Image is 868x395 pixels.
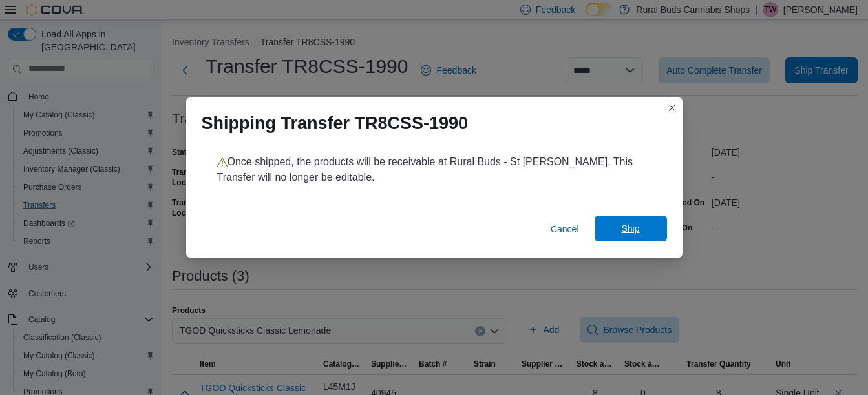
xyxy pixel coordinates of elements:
p: Once shipped, the products will be receivable at Rural Buds - St [PERSON_NAME]. This Transfer wil... [217,154,651,185]
button: Cancel [545,216,584,242]
button: Ship [595,216,667,241]
button: Closes this modal window [664,100,680,116]
h1: Shipping Transfer TR8CSS-1990 [202,113,469,134]
span: Ship [621,222,639,235]
span: Cancel [551,223,579,236]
